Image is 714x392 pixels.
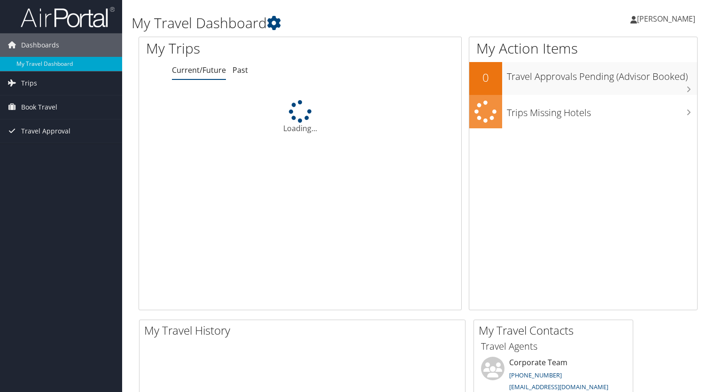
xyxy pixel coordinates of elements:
a: [PHONE_NUMBER] [509,371,562,379]
h3: Trips Missing Hotels [507,102,697,119]
span: [PERSON_NAME] [637,14,695,24]
a: Trips Missing Hotels [469,95,697,128]
h2: My Travel Contacts [479,322,633,338]
a: Past [233,65,248,75]
span: Travel Approval [21,119,70,143]
h2: 0 [469,70,502,86]
a: Current/Future [172,65,226,75]
h1: My Action Items [469,39,697,58]
h1: My Trips [146,39,320,58]
img: airportal-logo.png [21,6,115,28]
a: 0Travel Approvals Pending (Advisor Booked) [469,62,697,95]
a: [PERSON_NAME] [630,5,705,33]
h3: Travel Agents [481,340,626,353]
span: Dashboards [21,33,59,57]
h3: Travel Approvals Pending (Advisor Booked) [507,65,697,83]
div: Loading... [139,100,461,134]
h1: My Travel Dashboard [132,13,513,33]
a: [EMAIL_ADDRESS][DOMAIN_NAME] [509,383,608,391]
span: Trips [21,71,37,95]
span: Book Travel [21,95,57,119]
h2: My Travel History [144,322,465,338]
